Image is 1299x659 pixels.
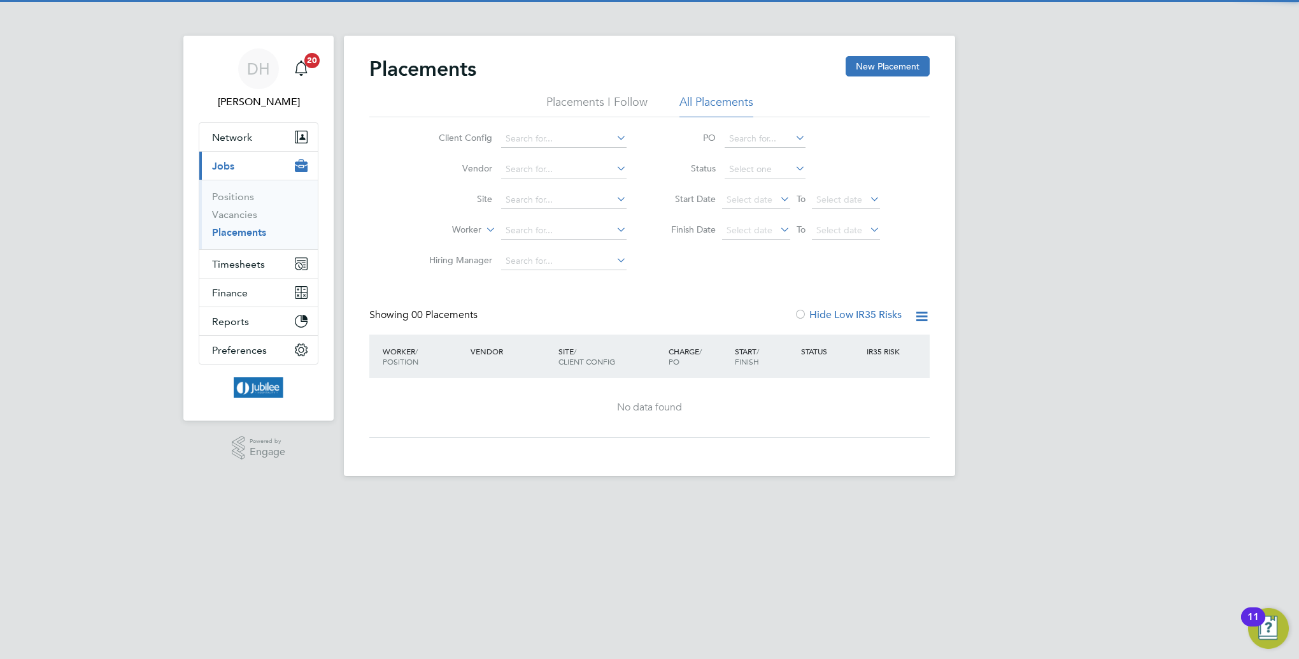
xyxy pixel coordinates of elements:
[212,208,257,221] a: Vacancies
[212,315,249,328] span: Reports
[419,193,492,205] label: Site
[212,160,234,172] span: Jobs
[234,377,284,398] img: jubileetalent-logo-retina.png
[199,123,318,151] button: Network
[212,131,252,143] span: Network
[658,132,716,143] label: PO
[658,193,716,205] label: Start Date
[199,48,318,110] a: DH[PERSON_NAME]
[183,36,334,421] nav: Main navigation
[467,340,555,363] div: Vendor
[212,226,266,238] a: Placements
[212,287,248,299] span: Finance
[382,401,917,414] div: No data found
[411,308,478,321] span: 00 Placements
[501,191,627,209] input: Search for...
[212,191,254,203] a: Positions
[501,252,627,270] input: Search for...
[732,340,798,373] div: Start
[419,254,492,266] label: Hiring Manager
[501,130,627,148] input: Search for...
[555,340,665,373] div: Site
[546,94,648,117] li: Placements I Follow
[816,224,862,236] span: Select date
[658,163,716,174] label: Status
[794,308,902,321] label: Hide Low IR35 Risks
[679,94,753,117] li: All Placements
[408,224,481,236] label: Worker
[232,436,286,460] a: Powered byEngage
[793,221,809,238] span: To
[669,346,702,366] span: / PO
[725,161,806,178] input: Select one
[199,336,318,364] button: Preferences
[863,340,907,363] div: IR35 Risk
[212,344,267,356] span: Preferences
[369,56,476,82] h2: Placements
[816,194,862,205] span: Select date
[247,61,270,77] span: DH
[250,436,285,447] span: Powered by
[199,279,318,307] button: Finance
[1247,617,1259,634] div: 11
[199,180,318,249] div: Jobs
[199,152,318,180] button: Jobs
[199,250,318,278] button: Timesheets
[304,53,320,68] span: 20
[369,308,480,322] div: Showing
[735,346,759,366] span: / Finish
[212,258,265,270] span: Timesheets
[380,340,467,373] div: Worker
[798,340,864,363] div: Status
[846,56,930,76] button: New Placement
[727,194,772,205] span: Select date
[383,346,418,366] span: / Position
[419,163,492,174] label: Vendor
[419,132,492,143] label: Client Config
[288,48,314,89] a: 20
[250,447,285,458] span: Engage
[1248,608,1289,649] button: Open Resource Center, 11 new notifications
[199,377,318,398] a: Go to home page
[501,161,627,178] input: Search for...
[793,191,809,207] span: To
[658,224,716,235] label: Finish Date
[665,340,732,373] div: Charge
[199,307,318,335] button: Reports
[727,224,772,236] span: Select date
[199,94,318,110] span: Dan Hesketh
[501,222,627,240] input: Search for...
[725,130,806,148] input: Search for...
[558,346,615,366] span: / Client Config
